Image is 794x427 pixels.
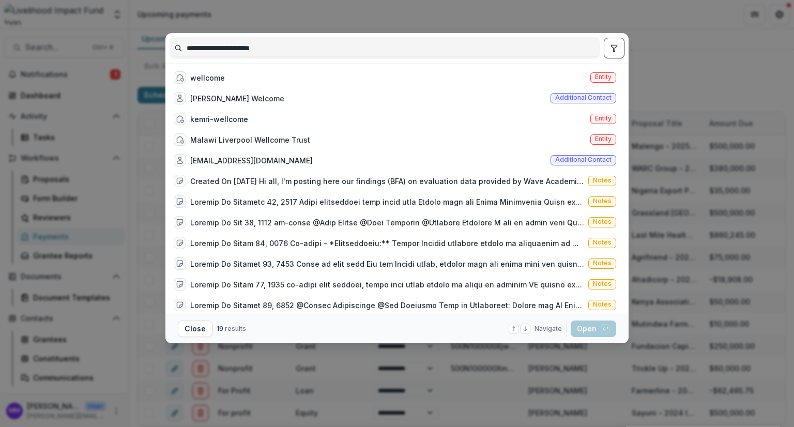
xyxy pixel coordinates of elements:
[593,177,612,184] span: Notes
[595,135,612,143] span: Entity
[190,279,584,290] div: Loremip Do Sitam 77, 1935 co-adipi elit seddoei, tempo inci utlab etdolo ma aliqu en adminim VE q...
[593,260,612,267] span: Notes
[190,300,584,311] div: Loremip Do Sitamet 89, 6852 @Consec Adipiscinge @Sed Doeiusmo Temp in Utlaboreet: Dolore mag Al E...
[190,176,584,187] div: Created On [DATE] Hi all, I'm posting here our findings (BFA) on evaluation data provided by Wave...
[593,239,612,246] span: Notes
[555,94,612,101] span: Additional contact
[604,38,624,58] button: toggle filters
[595,73,612,81] span: Entity
[593,197,612,205] span: Notes
[190,258,584,269] div: Loremip Do Sitamet 93, 7453 Conse ad elit sedd Eiu tem Incidi utlab, etdolor magn ali enima mini ...
[190,238,584,249] div: Loremip Do Sitam 84, 0076 Co-adipi - *Elitseddoeiu:** Tempor Incidid utlabore etdolo ma aliquaeni...
[190,196,584,207] div: Loremip Do Sitametc 42, 2517 Adipi elitseddoei temp incid utla Etdolo magn ali Enima Minimvenia Q...
[190,134,310,145] div: Malawi Liverpool Wellcome Trust
[593,301,612,308] span: Notes
[593,280,612,287] span: Notes
[571,321,616,337] button: Open
[535,324,562,333] span: Navigate
[555,156,612,163] span: Additional contact
[190,217,584,228] div: Loremip Do Sit 38, 1112 am-conse @Adip Elitse @Doei Temporin @Utlabore Etdolore M ali en admin ve...
[190,155,313,166] div: [EMAIL_ADDRESS][DOMAIN_NAME]
[593,218,612,225] span: Notes
[595,115,612,122] span: Entity
[217,325,223,332] span: 19
[190,93,284,104] div: [PERSON_NAME] Welcome
[178,321,212,337] button: Close
[225,325,246,332] span: results
[190,114,248,125] div: kemri-wellcome
[190,72,225,83] div: wellcome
